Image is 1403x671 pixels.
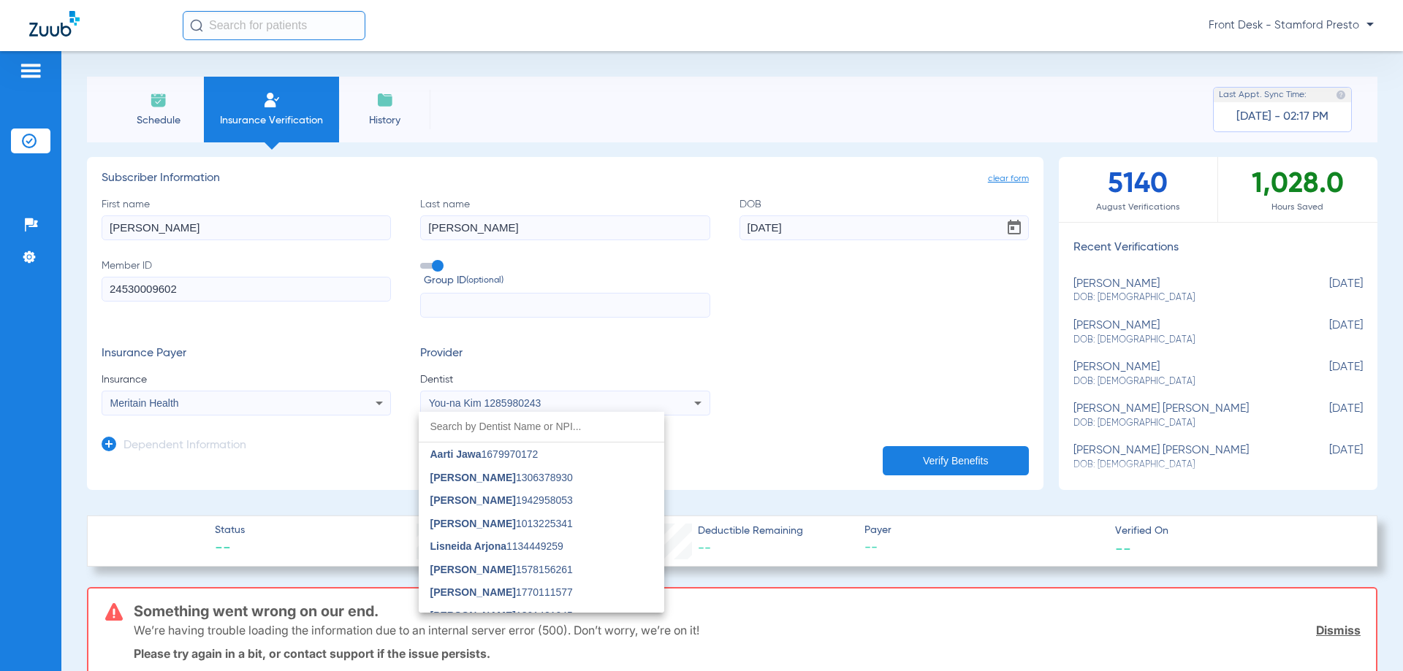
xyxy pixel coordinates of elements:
span: 1578156261 [430,564,573,575]
span: 1942958053 [430,495,573,505]
input: dropdown search [419,412,664,442]
span: [PERSON_NAME] [430,518,516,529]
span: 1134449259 [430,541,563,551]
span: [PERSON_NAME] [430,610,516,621]
span: 1770111577 [430,587,573,597]
span: [PERSON_NAME] [430,586,516,598]
span: 1306378930 [430,472,573,483]
span: 1013225341 [430,518,573,529]
span: [PERSON_NAME] [430,472,516,483]
span: 1679970172 [430,449,539,459]
span: 1801421045 [430,610,573,621]
span: Lisneida Arjona [430,540,507,552]
span: [PERSON_NAME] [430,494,516,506]
span: Aarti Jawa [430,448,482,460]
iframe: Chat Widget [1330,601,1403,671]
span: [PERSON_NAME] [430,564,516,575]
